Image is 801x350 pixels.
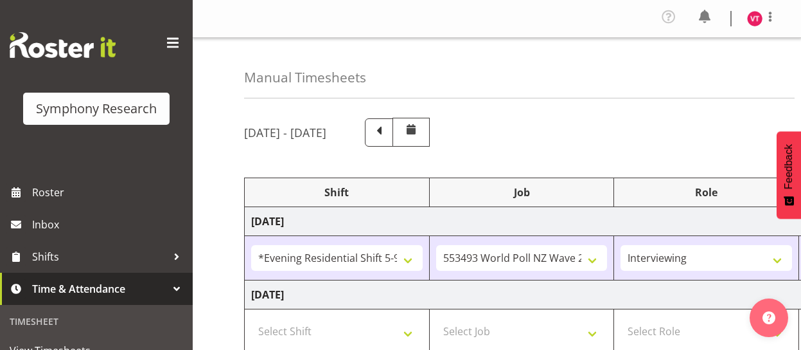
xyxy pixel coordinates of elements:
[32,279,167,299] span: Time & Attendance
[36,99,157,118] div: Symphony Research
[777,131,801,219] button: Feedback - Show survey
[783,144,795,189] span: Feedback
[32,215,186,234] span: Inbox
[32,183,186,202] span: Roster
[747,11,762,26] img: vala-tone11405.jpg
[3,308,189,335] div: Timesheet
[32,247,167,266] span: Shifts
[244,125,326,140] h5: [DATE] - [DATE]
[10,32,116,58] img: Rosterit website logo
[621,185,792,200] div: Role
[244,70,366,85] h4: Manual Timesheets
[436,185,608,200] div: Job
[251,185,423,200] div: Shift
[762,311,775,324] img: help-xxl-2.png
